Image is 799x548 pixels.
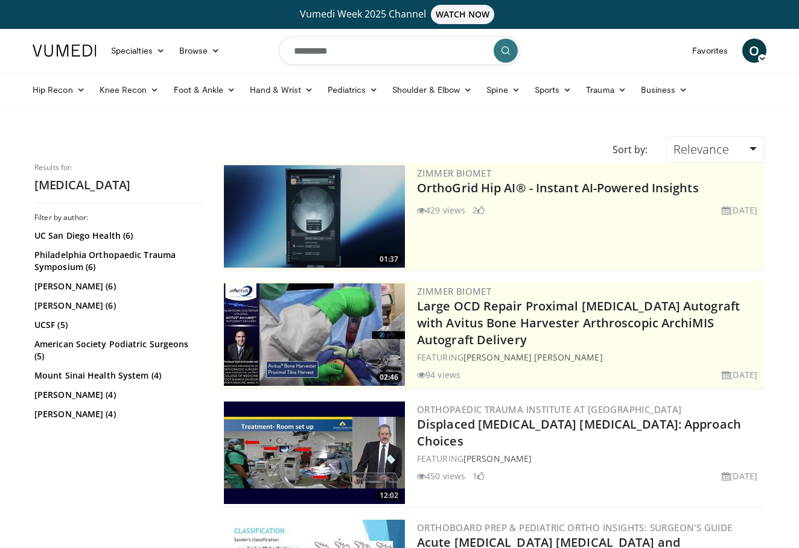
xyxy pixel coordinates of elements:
[279,36,520,65] input: Search topics, interventions
[320,78,385,102] a: Pediatrics
[224,283,405,386] a: 02:46
[417,167,491,179] a: Zimmer Biomet
[376,254,402,265] span: 01:37
[34,249,200,273] a: Philadelphia Orthopaedic Trauma Symposium (6)
[34,213,203,222] h3: Filter by author:
[92,78,167,102] a: Knee Recon
[224,165,405,268] a: 01:37
[34,177,203,193] h2: [MEDICAL_DATA]
[666,136,765,163] a: Relevance
[417,521,733,534] a: OrthoBoard Prep & Pediatric Ortho Insights: Surgeon's Guide
[172,39,228,63] a: Browse
[463,351,603,363] a: [PERSON_NAME] [PERSON_NAME]
[417,204,465,216] li: 429 views
[722,470,757,482] li: [DATE]
[34,5,765,24] a: Vumedi Week 2025 ChannelWATCH NOW
[417,403,682,415] a: Orthopaedic Trauma Institute at [GEOGRAPHIC_DATA]
[34,319,200,331] a: UCSF (5)
[527,78,579,102] a: Sports
[722,368,757,381] li: [DATE]
[25,78,92,102] a: Hip Recon
[385,78,479,102] a: Shoulder & Elbow
[34,230,200,242] a: UC San Diego Health (6)
[473,204,485,216] li: 2
[603,136,657,163] div: Sort by:
[104,39,172,63] a: Specialties
[167,78,243,102] a: Foot & Ankle
[34,300,200,312] a: [PERSON_NAME] (6)
[431,5,495,24] span: WATCH NOW
[224,165,405,268] img: 51d03d7b-a4ba-45b7-9f92-2bfbd1feacc3.300x170_q85_crop-smart_upscale.jpg
[34,280,200,292] a: [PERSON_NAME] (6)
[463,453,532,464] a: [PERSON_NAME]
[417,470,465,482] li: 450 views
[473,470,485,482] li: 1
[417,452,762,465] div: FEATURING
[417,416,741,449] a: Displaced [MEDICAL_DATA] [MEDICAL_DATA]: Approach Choices
[685,39,735,63] a: Favorites
[417,351,762,364] div: FEATURING
[634,78,695,102] a: Business
[224,283,405,386] img: a4fc9e3b-29e5-479a-a4d0-450a2184c01c.300x170_q85_crop-smart_upscale.jpg
[34,389,200,401] a: [PERSON_NAME] (4)
[722,204,757,216] li: [DATE]
[673,141,729,157] span: Relevance
[417,298,740,348] a: Large OCD Repair Proximal [MEDICAL_DATA] Autograft with Avitus Bone Harvester Arthroscopic ArchiM...
[742,39,766,63] a: O
[34,408,200,420] a: [PERSON_NAME] (4)
[417,180,699,196] a: OrthoGrid Hip AI® - Instant AI-Powered Insights
[243,78,320,102] a: Hand & Wrist
[479,78,527,102] a: Spine
[34,163,203,172] p: Results for:
[34,370,200,382] a: Mount Sinai Health System (4)
[34,338,200,362] a: American Society Podiatric Surgeons (5)
[376,490,402,501] span: 12:02
[224,402,405,504] img: 4144b144-fac0-4b5a-bf2a-d5f1ec624e10.300x170_q85_crop-smart_upscale.jpg
[417,368,460,381] li: 94 views
[376,372,402,383] span: 02:46
[579,78,634,102] a: Trauma
[33,45,97,57] img: VuMedi Logo
[417,285,491,297] a: Zimmer Biomet
[224,402,405,504] a: 12:02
